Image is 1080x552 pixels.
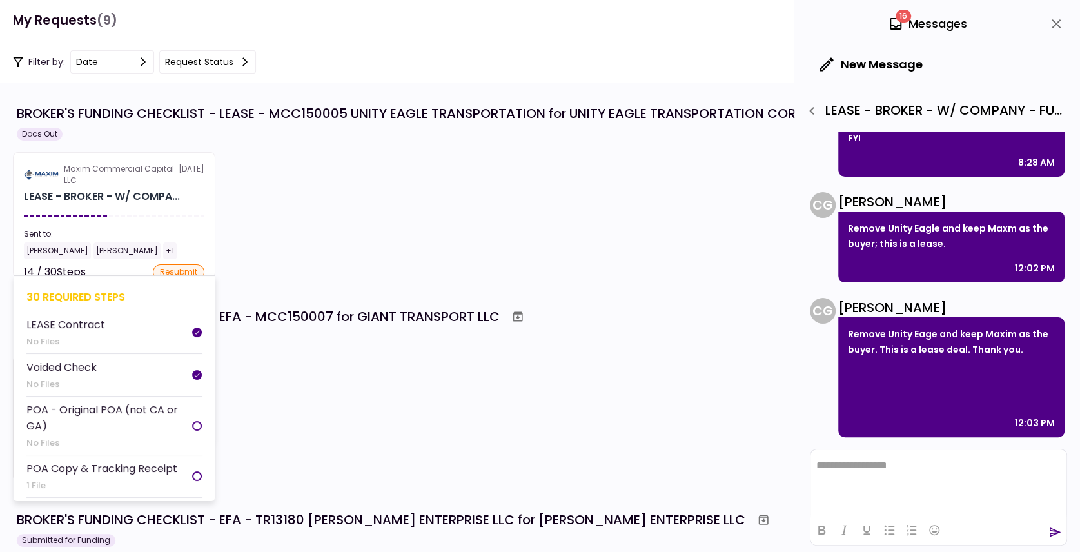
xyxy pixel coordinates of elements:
div: Maxim Commercial Capital LLC [64,163,179,186]
div: [PERSON_NAME] [24,242,91,259]
div: C G [810,192,836,218]
div: POA - Original POA (not CA or GA) [26,402,192,434]
div: date [76,55,98,69]
button: date [70,50,154,74]
div: No Files [26,378,97,391]
div: [PERSON_NAME] [838,298,1065,317]
button: send [1048,526,1061,538]
div: BROKER'S FUNDING CHECKLIST - EFA - TR13180 [PERSON_NAME] ENTERPRISE LLC for [PERSON_NAME] ENTERPR... [17,510,745,529]
div: No Files [26,335,105,348]
div: LEASE Contract [26,317,105,333]
div: C G [810,298,836,324]
div: 8:28 AM [1018,155,1055,170]
button: Bullet list [878,521,900,539]
button: Request status [159,50,256,74]
button: Archive workflow [506,305,529,328]
button: Emojis [923,521,945,539]
iframe: Rich Text Area [810,449,1066,515]
button: Italic [833,521,855,539]
span: 16 [896,10,911,23]
button: Underline [856,521,878,539]
p: Remove Unity Eage and keep Maxim as the buyer. This is a lease deal. Thank you. [848,326,1055,357]
div: Messages [888,14,967,34]
div: 1 File [26,479,177,492]
div: Filter by: [13,50,256,74]
div: Docs Out [17,128,63,141]
div: LEASE - BROKER - W/ COMPANY - FUNDING CHECKLIST - Title Reassignment [801,100,1067,122]
button: close [1045,13,1067,35]
div: Submitted for Funding [17,534,115,547]
div: +1 [163,242,177,259]
div: POA Copy & Tracking Receipt [26,460,177,477]
div: LEASE - BROKER - W/ COMPANY - FUNDING CHECKLIST for UNITY EAGLE TRANSPORTATION CORP [24,189,180,204]
div: 14 / 30 Steps [24,264,86,280]
button: Numbered list [901,521,923,539]
p: Remove Unity Eagle and keep Maxm as the buyer; this is a lease. [848,221,1055,251]
button: New Message [810,48,933,81]
div: 12:02 PM [1015,261,1055,276]
div: resubmit [153,264,204,280]
div: 12:03 PM [1015,415,1055,431]
span: (9) [97,7,117,34]
div: [DATE] [24,163,204,186]
div: [PERSON_NAME] [93,242,161,259]
h1: My Requests [13,7,117,34]
p: FYI [848,130,1055,146]
div: BROKER'S FUNDING CHECKLIST - LEASE - MCC150005 UNITY EAGLE TRANSPORTATION for UNITY EAGLE TRANSPO... [17,104,803,123]
div: No Files [26,437,192,449]
div: BROKER'S FUNDING CHECKLIST - EFA - MCC150007 for GIANT TRANSPORT LLC [17,307,500,326]
button: Bold [810,521,832,539]
div: Voided Check [26,359,97,375]
div: [PERSON_NAME] [838,192,1065,212]
div: 30 required steps [26,289,202,305]
div: Sent to: [24,228,204,240]
button: Archive workflow [752,508,775,531]
img: Partner logo [24,169,59,181]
